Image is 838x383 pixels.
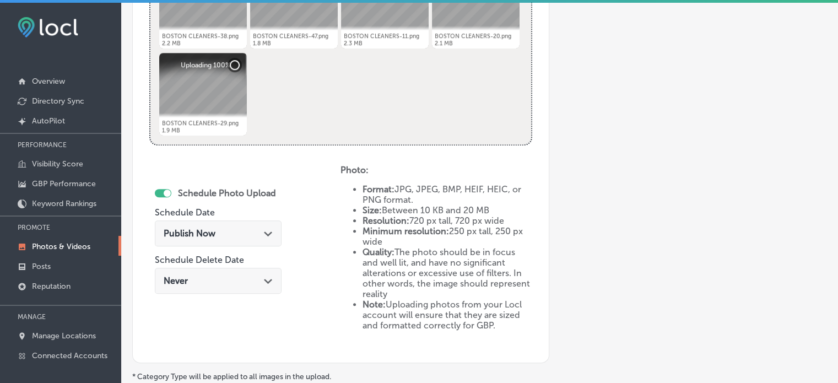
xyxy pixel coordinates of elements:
li: The photo should be in focus and well lit, and have no significant alterations or excessive use o... [363,247,532,299]
img: fda3e92497d09a02dc62c9cd864e3231.png [18,17,78,37]
strong: Format: [363,184,394,195]
strong: Quality: [363,247,394,257]
label: Schedule Photo Upload [178,188,276,198]
p: Keyword Rankings [32,199,96,208]
label: Schedule Delete Date [155,255,244,265]
p: Reputation [32,282,71,291]
strong: Resolution: [363,215,409,226]
p: Overview [32,77,65,86]
p: Manage Locations [32,331,96,341]
strong: Note: [363,299,386,310]
span: Publish Now [164,228,215,239]
p: GBP Performance [32,179,96,188]
p: Directory Sync [32,96,84,106]
strong: Minimum resolution: [363,226,449,236]
p: Photos & Videos [32,242,90,251]
li: 720 px tall, 720 px wide [363,215,532,226]
li: JPG, JPEG, BMP, HEIF, HEIC, or PNG format. [363,184,532,205]
strong: Photo: [340,165,369,175]
strong: Size: [363,205,382,215]
li: Uploading photos from your Locl account will ensure that they are sized and formatted correctly f... [363,299,532,331]
p: Visibility Score [32,159,83,169]
p: AutoPilot [32,116,65,126]
p: Connected Accounts [32,351,107,360]
li: Between 10 KB and 20 MB [363,205,532,215]
label: Schedule Date [155,207,215,218]
span: Never [164,276,188,286]
li: 250 px tall, 250 px wide [363,226,532,247]
p: Posts [32,262,51,271]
